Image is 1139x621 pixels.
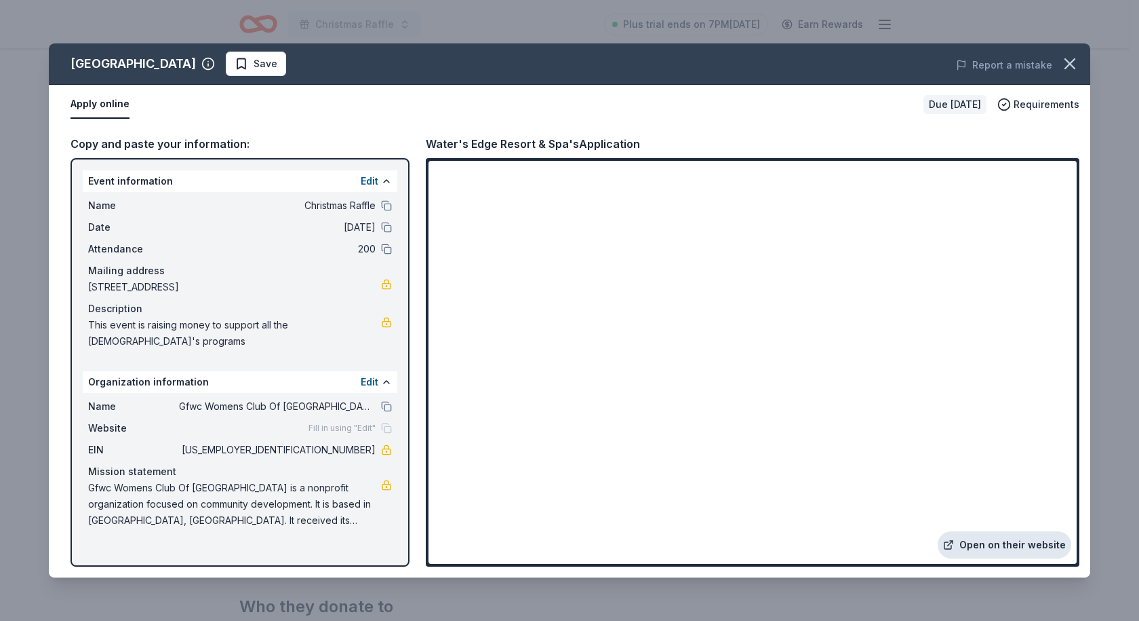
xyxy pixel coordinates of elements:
[88,301,392,317] div: Description
[179,219,376,236] span: [DATE]
[83,170,397,192] div: Event information
[938,531,1071,559] a: Open on their website
[179,398,376,415] span: Gfwc Womens Club Of [GEOGRAPHIC_DATA]
[1014,96,1079,113] span: Requirements
[88,420,179,436] span: Website
[308,423,376,434] span: Fill in using "Edit"
[88,241,179,257] span: Attendance
[226,52,286,76] button: Save
[71,90,129,119] button: Apply online
[923,95,986,114] div: Due [DATE]
[361,173,378,189] button: Edit
[88,263,392,279] div: Mailing address
[254,56,277,72] span: Save
[83,371,397,393] div: Organization information
[88,398,179,415] span: Name
[361,374,378,390] button: Edit
[88,464,392,480] div: Mission statement
[426,135,640,153] div: Water's Edge Resort & Spa's Application
[88,480,381,529] span: Gfwc Womens Club Of [GEOGRAPHIC_DATA] is a nonprofit organization focused on community developmen...
[956,57,1052,73] button: Report a mistake
[88,279,381,295] span: [STREET_ADDRESS]
[179,442,376,458] span: [US_EMPLOYER_IDENTIFICATION_NUMBER]
[88,197,179,214] span: Name
[179,241,376,257] span: 200
[88,442,179,458] span: EIN
[71,135,409,153] div: Copy and paste your information:
[71,53,196,75] div: [GEOGRAPHIC_DATA]
[997,96,1079,113] button: Requirements
[179,197,376,214] span: Christmas Raffle
[88,317,381,350] span: This event is raising money to support all the [DEMOGRAPHIC_DATA]'s programs
[88,219,179,236] span: Date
